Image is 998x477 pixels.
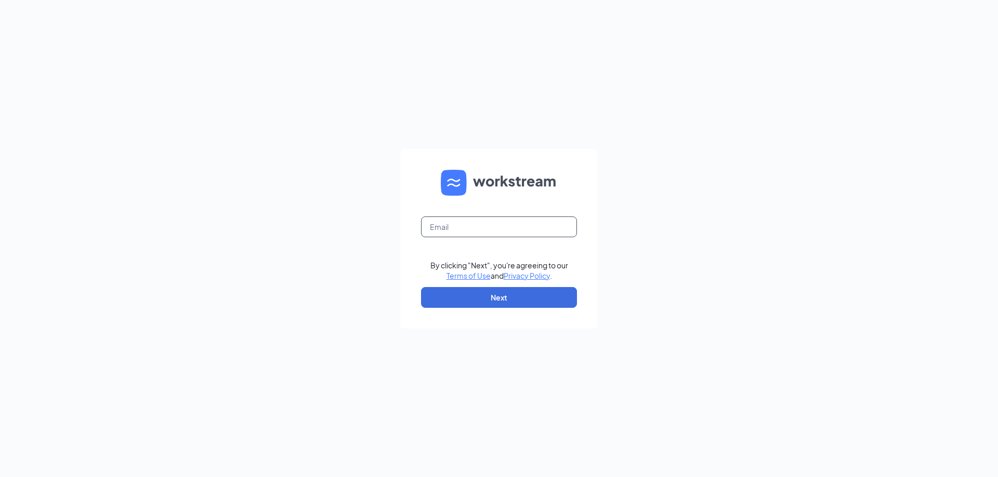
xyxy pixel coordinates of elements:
a: Terms of Use [447,271,491,280]
input: Email [421,216,577,237]
div: By clicking "Next", you're agreeing to our and . [430,260,568,281]
a: Privacy Policy [504,271,550,280]
button: Next [421,287,577,308]
img: WS logo and Workstream text [441,170,557,196]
